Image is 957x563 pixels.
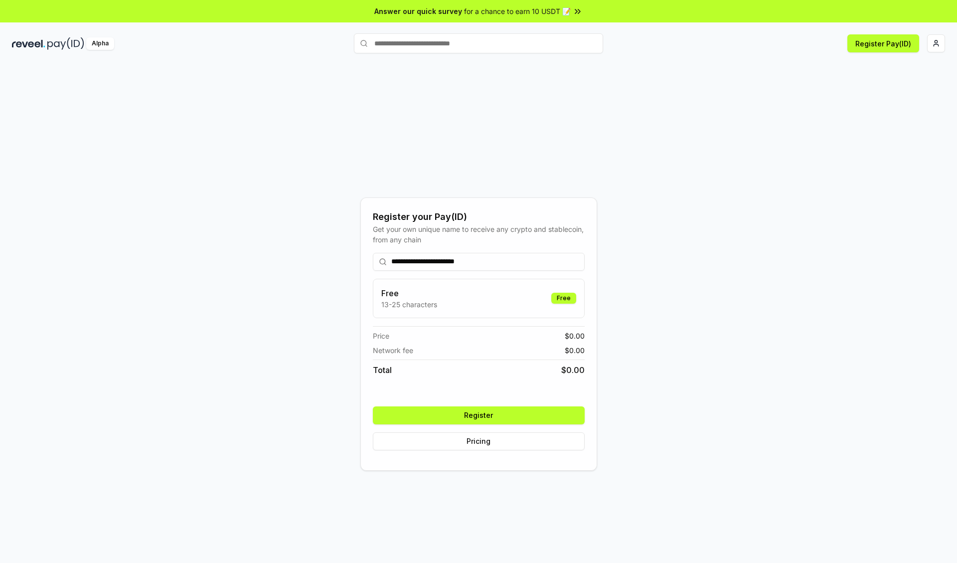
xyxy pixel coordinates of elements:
[86,37,114,50] div: Alpha
[373,364,392,376] span: Total
[565,345,585,356] span: $ 0.00
[373,331,389,341] span: Price
[464,6,571,16] span: for a chance to earn 10 USDT 📝
[373,432,585,450] button: Pricing
[381,299,437,310] p: 13-25 characters
[847,34,919,52] button: Register Pay(ID)
[374,6,462,16] span: Answer our quick survey
[47,37,84,50] img: pay_id
[381,287,437,299] h3: Free
[565,331,585,341] span: $ 0.00
[561,364,585,376] span: $ 0.00
[373,224,585,245] div: Get your own unique name to receive any crypto and stablecoin, from any chain
[373,406,585,424] button: Register
[373,210,585,224] div: Register your Pay(ID)
[373,345,413,356] span: Network fee
[12,37,45,50] img: reveel_dark
[551,293,576,304] div: Free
